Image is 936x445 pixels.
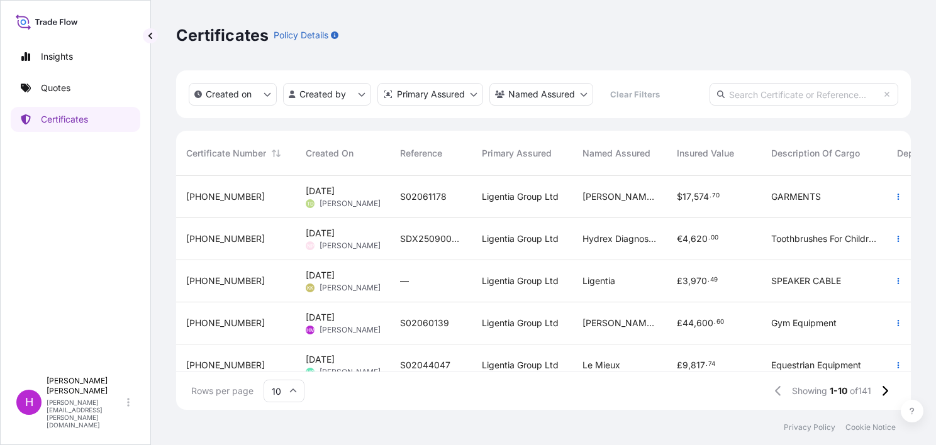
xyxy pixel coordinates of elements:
p: [PERSON_NAME] [PERSON_NAME] [47,376,125,396]
span: [PHONE_NUMBER] [186,233,265,245]
span: Equestrian Equipment [771,359,861,371]
span: [DATE] [306,269,335,282]
span: . [710,194,711,198]
span: H [25,396,33,409]
span: Ligentia Group Ltd [482,275,559,287]
span: — [400,275,409,287]
span: , [694,319,696,327]
span: Rows per page [191,385,253,397]
span: Showing [792,385,827,397]
span: [PERSON_NAME] [320,325,381,335]
span: € [677,234,682,243]
span: 70 [712,194,720,198]
span: Ligentia Group Ltd [482,233,559,245]
span: SPEAKER CABLE [771,275,841,287]
input: Search Certificate or Reference... [710,83,898,106]
span: , [691,192,694,201]
span: TD [307,197,314,210]
span: £ [677,361,682,370]
p: Policy Details [274,29,328,41]
span: NP [307,239,314,252]
p: Quotes [41,82,70,94]
span: $ [677,192,682,201]
span: . [714,320,716,324]
span: [DATE] [306,227,335,239]
span: [DATE] [306,353,335,366]
span: [PERSON_NAME] GYM EQUIPMENT LTD [582,317,657,329]
span: [PHONE_NUMBER] [186,317,265,329]
span: . [708,278,710,282]
a: Cookie Notice [845,422,896,432]
span: Ligentia [582,275,615,287]
p: Named Assured [508,88,575,101]
p: Certificates [41,113,88,126]
p: Created on [206,88,252,101]
span: [DATE] [306,311,335,324]
span: . [706,362,708,366]
span: 1-10 [830,385,847,397]
span: Gym Equipment [771,317,837,329]
span: 17 [682,192,691,201]
span: 620 [691,234,708,243]
span: , [688,277,691,285]
span: [PERSON_NAME] [320,241,381,251]
span: [PHONE_NUMBER] [186,359,265,371]
button: Clear Filters [599,84,670,104]
span: 49 [710,278,718,282]
button: createdOn Filter options [189,83,277,106]
a: Privacy Policy [784,422,835,432]
span: , [688,361,691,370]
span: 60 [716,320,724,324]
button: createdBy Filter options [283,83,371,106]
span: 9 [682,361,688,370]
span: S02044047 [400,359,450,371]
span: Toothbrushes For Children [771,233,877,245]
span: Le Mieux [582,359,620,371]
span: 600 [696,319,713,327]
span: GARMENTS [771,190,821,203]
span: 00 [711,236,718,240]
span: S02060139 [400,317,449,329]
a: Quotes [11,75,140,101]
p: Certificates [176,25,269,45]
span: KK [307,282,313,294]
span: [PHONE_NUMBER] [186,190,265,203]
span: Ligentia Group Ltd [482,317,559,329]
span: 817 [691,361,705,370]
span: [PERSON_NAME] [320,367,381,377]
p: Clear Filters [610,88,660,101]
p: Created by [299,88,346,101]
span: Ligentia Group Ltd [482,190,559,203]
button: cargoOwner Filter options [489,83,593,106]
span: 574 [694,192,709,201]
span: 4 [682,234,688,243]
button: Sort [269,146,284,161]
span: Named Assured [582,147,650,160]
button: distributor Filter options [377,83,483,106]
span: SDX2509001290 [400,233,462,245]
span: [PERSON_NAME] T/A [PERSON_NAME] [582,190,657,203]
span: 44 [682,319,694,327]
span: [PERSON_NAME] [320,199,381,209]
span: of 141 [850,385,871,397]
a: Insights [11,44,140,69]
span: 74 [708,362,715,366]
span: £ [677,277,682,285]
span: , [688,234,691,243]
p: [PERSON_NAME][EMAIL_ADDRESS][PERSON_NAME][DOMAIN_NAME] [47,398,125,429]
span: Hydrex Diagnostics Sp. z o.o. [582,233,657,245]
span: Ligentia Group Ltd [482,359,559,371]
span: Created On [306,147,354,160]
p: Primary Assured [397,88,465,101]
span: 970 [691,277,707,285]
span: [DATE] [306,185,335,197]
span: Certificate Number [186,147,266,160]
span: . [708,236,710,240]
span: HM [306,324,315,336]
span: S02061178 [400,190,447,203]
span: £ [677,319,682,327]
span: Description Of Cargo [771,147,860,160]
span: Reference [400,147,442,160]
